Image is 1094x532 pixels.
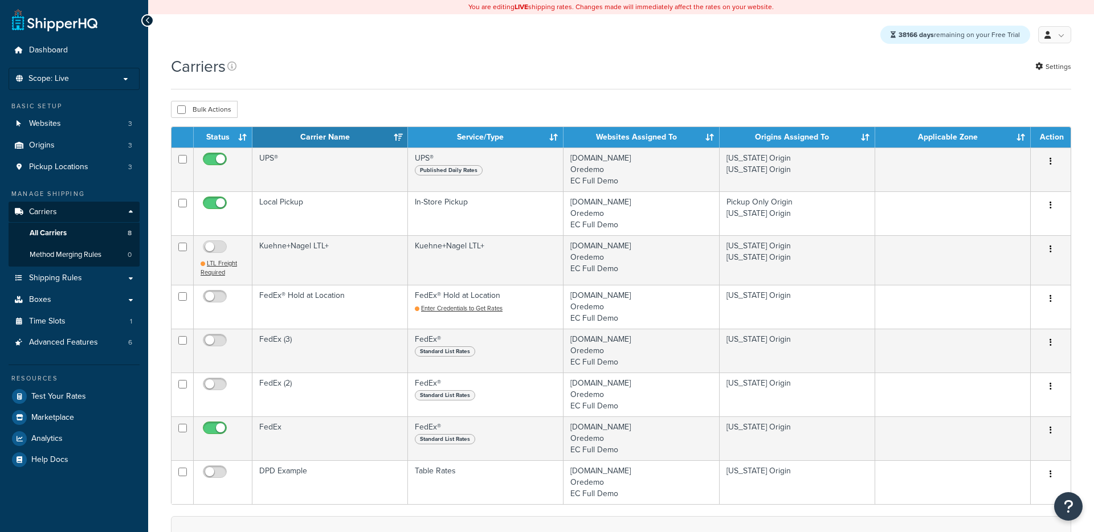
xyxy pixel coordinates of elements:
th: Status: activate to sort column ascending [194,127,252,148]
td: FedEx® [408,416,564,460]
div: remaining on your Free Trial [880,26,1030,44]
td: FedEx® Hold at Location [408,285,564,329]
a: Boxes [9,289,140,310]
a: ShipperHQ Home [12,9,97,31]
span: 3 [128,162,132,172]
a: Pickup Locations 3 [9,157,140,178]
span: Scope: Live [28,74,69,84]
td: [US_STATE] Origin [720,416,875,460]
td: DPD Example [252,460,408,504]
td: FedEx® [408,373,564,416]
li: Dashboard [9,40,140,61]
td: FedEx (3) [252,329,408,373]
a: Origins 3 [9,135,140,156]
span: Pickup Locations [29,162,88,172]
button: Bulk Actions [171,101,238,118]
a: Enter Credentials to Get Rates [415,304,503,313]
a: Help Docs [9,449,140,470]
span: Test Your Rates [31,392,86,402]
span: 0 [128,250,132,260]
td: Table Rates [408,460,564,504]
td: Local Pickup [252,191,408,235]
span: 8 [128,228,132,238]
span: All Carriers [30,228,67,238]
td: In-Store Pickup [408,191,564,235]
td: [DOMAIN_NAME] Oredemo EC Full Demo [564,235,720,284]
span: 3 [128,119,132,129]
td: Pickup Only Origin [US_STATE] Origin [720,191,875,235]
td: [DOMAIN_NAME] Oredemo EC Full Demo [564,285,720,329]
b: LIVE [515,2,528,12]
td: Kuehne+Nagel LTL+ [252,235,408,284]
td: FedEx® Hold at Location [252,285,408,329]
a: Marketplace [9,407,140,428]
th: Applicable Zone: activate to sort column ascending [875,127,1031,148]
td: [US_STATE] Origin [US_STATE] Origin [720,148,875,191]
span: Analytics [31,434,63,444]
td: [US_STATE] Origin [720,285,875,329]
td: [DOMAIN_NAME] Oredemo EC Full Demo [564,148,720,191]
li: Pickup Locations [9,157,140,178]
td: [DOMAIN_NAME] Oredemo EC Full Demo [564,460,720,504]
td: UPS® [252,148,408,191]
div: Manage Shipping [9,189,140,199]
a: Carriers [9,202,140,223]
span: Carriers [29,207,57,217]
td: [DOMAIN_NAME] Oredemo EC Full Demo [564,191,720,235]
div: Resources [9,374,140,383]
a: Shipping Rules [9,268,140,289]
a: All Carriers 8 [9,223,140,244]
span: Origins [29,141,55,150]
li: Carriers [9,202,140,267]
span: Help Docs [31,455,68,465]
span: 6 [128,338,132,347]
td: [US_STATE] Origin [720,373,875,416]
th: Service/Type: activate to sort column ascending [408,127,564,148]
a: Advanced Features 6 [9,332,140,353]
td: [US_STATE] Origin [720,329,875,373]
h1: Carriers [171,55,226,77]
td: [DOMAIN_NAME] Oredemo EC Full Demo [564,373,720,416]
span: Marketplace [31,413,74,423]
div: Basic Setup [9,101,140,111]
th: Websites Assigned To: activate to sort column ascending [564,127,720,148]
td: [US_STATE] Origin [US_STATE] Origin [720,235,875,284]
a: Settings [1035,59,1071,75]
li: Method Merging Rules [9,244,140,265]
span: Standard List Rates [415,434,475,444]
li: Websites [9,113,140,134]
a: Method Merging Rules 0 [9,244,140,265]
th: Carrier Name: activate to sort column ascending [252,127,408,148]
strong: 38166 days [899,30,934,40]
span: Standard List Rates [415,390,475,400]
span: Boxes [29,295,51,305]
th: Origins Assigned To: activate to sort column ascending [720,127,875,148]
span: Shipping Rules [29,273,82,283]
span: Published Daily Rates [415,165,483,175]
li: Time Slots [9,311,140,332]
td: FedEx (2) [252,373,408,416]
span: Websites [29,119,61,129]
span: LTL Freight Required [201,259,237,277]
span: 1 [130,317,132,326]
td: UPS® [408,148,564,191]
span: 3 [128,141,132,150]
a: Analytics [9,428,140,449]
li: Origins [9,135,140,156]
span: Time Slots [29,317,66,326]
td: [DOMAIN_NAME] Oredemo EC Full Demo [564,416,720,460]
td: FedEx® [408,329,564,373]
li: All Carriers [9,223,140,244]
button: Open Resource Center [1054,492,1083,521]
a: Test Your Rates [9,386,140,407]
span: Dashboard [29,46,68,55]
a: Websites 3 [9,113,140,134]
td: [DOMAIN_NAME] Oredemo EC Full Demo [564,329,720,373]
span: Advanced Features [29,338,98,347]
span: Standard List Rates [415,346,475,357]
